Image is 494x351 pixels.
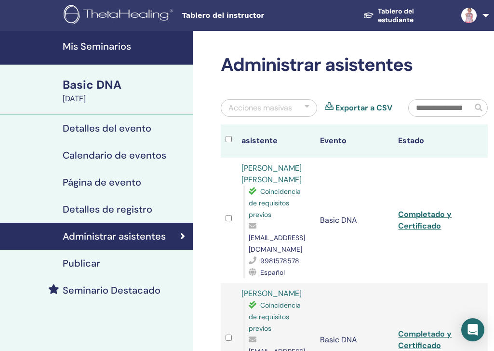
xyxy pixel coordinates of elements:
[356,2,454,29] a: Tablero del estudiante
[228,102,292,114] div: Acciones masivas
[64,5,176,27] img: logo.png
[335,102,392,114] a: Exportar a CSV
[249,301,301,333] span: Coincidencia de requisitos previos
[63,77,187,93] div: Basic DNA
[63,149,166,161] h4: Calendario de eventos
[57,77,193,105] a: Basic DNA[DATE]
[63,203,152,215] h4: Detalles de registro
[63,93,187,105] div: [DATE]
[63,40,187,52] h4: Mis Seminarios
[398,329,452,351] a: Completado y Certificado
[315,158,394,283] td: Basic DNA
[241,163,302,185] a: [PERSON_NAME] [PERSON_NAME]
[461,318,484,341] div: Open Intercom Messenger
[63,284,160,296] h4: Seminario Destacado
[398,209,452,231] a: Completado y Certificado
[260,256,299,265] span: 9981578578
[260,268,285,277] span: Español
[241,288,302,298] a: [PERSON_NAME]
[393,124,472,158] th: Estado
[63,122,151,134] h4: Detalles del evento
[182,11,327,21] span: Tablero del instructor
[315,124,394,158] th: Evento
[63,257,100,269] h4: Publicar
[221,54,488,76] h2: Administrar asistentes
[63,176,141,188] h4: Página de evento
[363,12,374,19] img: graduation-cap-white.svg
[461,8,477,23] img: default.jpg
[237,124,315,158] th: asistente
[63,230,166,242] h4: Administrar asistentes
[249,233,305,254] span: [EMAIL_ADDRESS][DOMAIN_NAME]
[249,187,301,219] span: Coincidencia de requisitos previos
